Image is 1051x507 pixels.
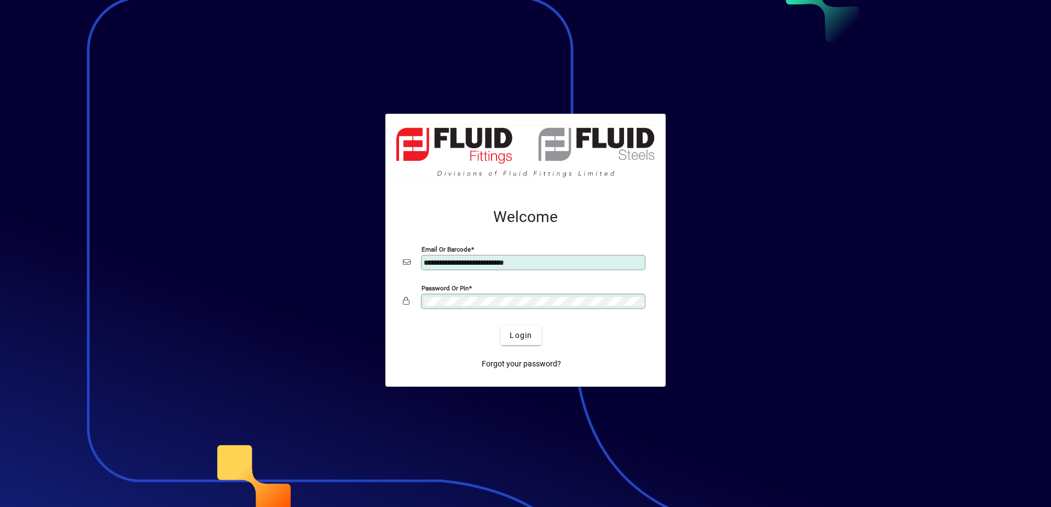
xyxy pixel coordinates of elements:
span: Login [510,330,532,341]
mat-label: Password or Pin [421,284,469,292]
span: Forgot your password? [482,358,561,370]
h2: Welcome [403,208,648,226]
mat-label: Email or Barcode [421,246,471,253]
button: Login [501,325,541,345]
a: Forgot your password? [477,354,565,374]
